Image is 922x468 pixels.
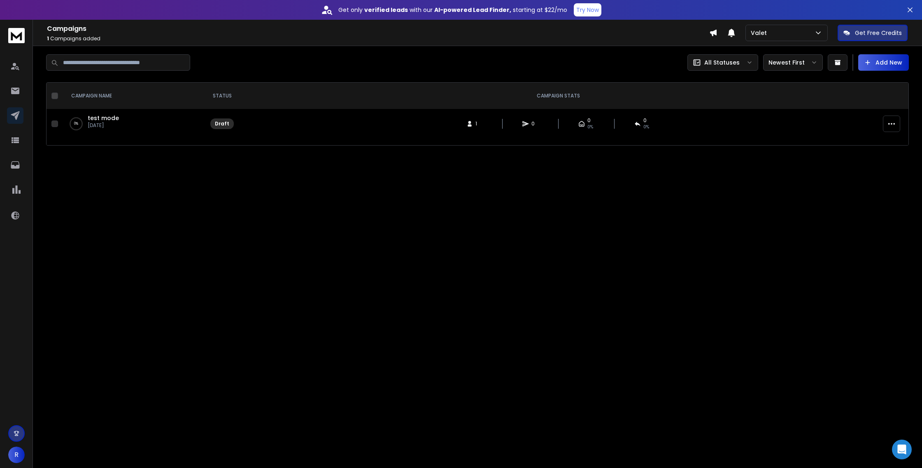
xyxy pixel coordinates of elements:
[205,83,239,109] th: STATUS
[574,3,601,16] button: Try Now
[587,124,593,130] span: 0%
[8,28,25,43] img: logo
[858,54,909,71] button: Add New
[643,117,647,124] span: 0
[47,35,49,42] span: 1
[88,122,119,129] p: [DATE]
[838,25,908,41] button: Get Free Credits
[239,83,878,109] th: CAMPAIGN STATS
[855,29,902,37] p: Get Free Credits
[434,6,511,14] strong: AI-powered Lead Finder,
[88,114,119,122] a: test mode
[74,120,78,128] p: 0 %
[475,120,484,127] span: 1
[892,440,912,459] div: Open Intercom Messenger
[47,35,709,42] p: Campaigns added
[61,109,205,139] td: 0%test mode[DATE]
[531,120,540,127] span: 0
[338,6,567,14] p: Get only with our starting at $22/mo
[215,120,229,127] div: Draft
[8,447,25,463] button: R
[47,24,709,34] h1: Campaigns
[576,6,599,14] p: Try Now
[364,6,408,14] strong: verified leads
[643,124,649,130] span: 0%
[61,83,205,109] th: CAMPAIGN NAME
[763,54,823,71] button: Newest First
[704,58,740,67] p: All Statuses
[587,117,591,124] span: 0
[751,29,770,37] p: Valet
